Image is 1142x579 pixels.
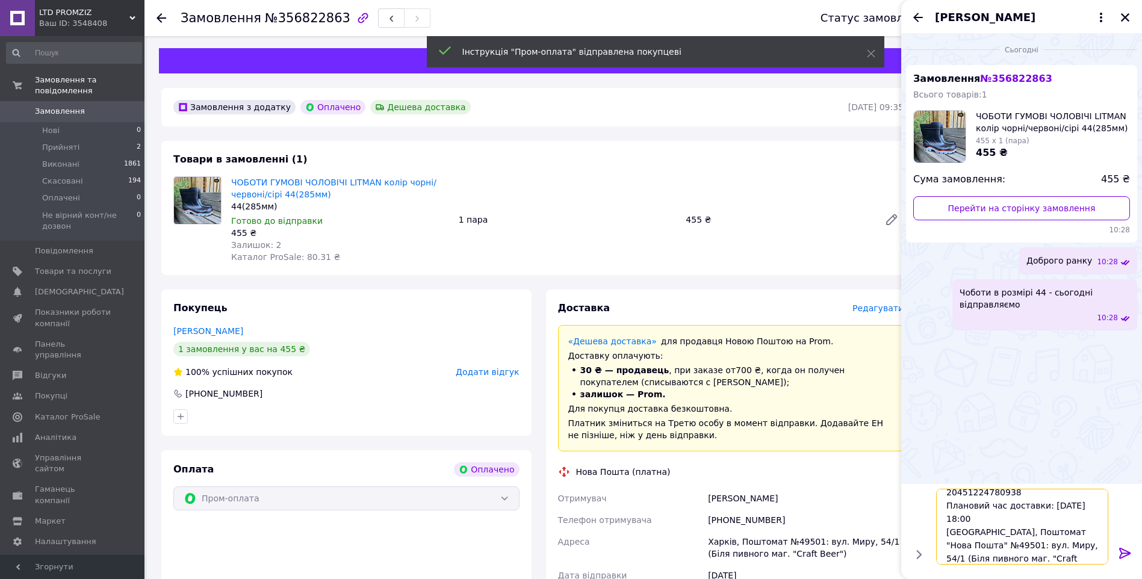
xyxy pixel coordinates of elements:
span: Управління сайтом [35,453,111,474]
span: Налаштування [35,536,96,547]
span: [PERSON_NAME] [935,10,1035,25]
img: ЧОБОТИ ГУМОВІ ЧОЛОВІЧІ LITMAN колір чорні/червоні/сірі 44(285мм) [174,177,221,224]
input: Пошук [6,42,142,64]
div: Статус замовлення [821,12,931,24]
span: Гаманець компанії [35,484,111,506]
span: № 356822863 [980,73,1052,84]
div: 455 ₴ [231,227,449,239]
span: Сьогодні [1000,45,1043,55]
a: Перейти на сторінку замовлення [913,196,1130,220]
span: Доставка [558,302,610,314]
div: Повернутися назад [157,12,166,24]
button: Показати кнопки [911,546,926,562]
span: 455 x 1 (пара) [976,137,1029,145]
span: Виконані [42,159,79,170]
span: Замовлення [35,106,85,117]
span: Покупець [173,302,228,314]
span: 194 [128,176,141,187]
span: Каталог ProSale [35,412,100,423]
span: Відгуки [35,370,66,381]
span: Повідомлення [35,246,93,256]
span: 1861 [124,159,141,170]
span: Залишок: 2 [231,240,282,250]
div: Ваш ID: 3548408 [39,18,144,29]
time: [DATE] 09:35 [848,102,904,112]
div: Харків, Поштомат №49501: вул. Миру, 54/1 (Біля пивного маг. "Craft Beer") [706,531,906,565]
img: 6339468370_w100_h100_choboti-gumovi-cholovichi.jpg [914,111,966,163]
span: 455 ₴ [976,147,1008,158]
span: 0 [137,210,141,232]
div: Дешева доставка [370,100,470,114]
span: LTD PROMZIZ [39,7,129,18]
div: Для покупця доставка безкоштовна. [568,403,894,415]
div: 12.08.2025 [906,43,1137,55]
span: Панель управління [35,339,111,361]
span: 0 [137,125,141,136]
span: Чоботи в розмірі 44 - сьогодні відправляємо [960,286,1130,311]
span: Додати відгук [456,367,519,377]
a: [PERSON_NAME] [173,326,243,336]
div: Оплачено [300,100,365,114]
span: Товари в замовленні (1) [173,153,308,165]
span: Покупці [35,391,67,401]
div: 1 замовлення у вас на 455 ₴ [173,342,310,356]
span: Всього товарів: 1 [913,90,987,99]
span: Нові [42,125,60,136]
span: 30 ₴ — продавець [580,365,669,375]
span: Телефон отримувача [558,515,652,525]
a: ЧОБОТИ ГУМОВІ ЧОЛОВІЧІ LITMAN колір чорні/червоні/сірі 44(285мм) [231,178,436,199]
span: [DEMOGRAPHIC_DATA] [35,286,124,297]
span: Скасовані [42,176,83,187]
span: ЧОБОТИ ГУМОВІ ЧОЛОВІЧІ LITMAN колір чорні/червоні/сірі 44(285мм) [976,110,1130,134]
span: Не вірний конт/не дозвон [42,210,137,232]
button: Закрити [1118,10,1132,25]
div: [PHONE_NUMBER] [184,388,264,400]
span: Отримувач [558,494,607,503]
span: Замовлення та повідомлення [35,75,144,96]
span: Маркет [35,516,66,527]
li: , при заказе от 700 ₴ , когда он получен покупателем (списываются с [PERSON_NAME]); [568,364,894,388]
a: «Дешева доставка» [568,336,657,346]
span: Оплата [173,463,214,475]
textarea: 20451224780938 Плановий час доставки: [DATE] 18:00 [GEOGRAPHIC_DATA], Поштомат "Нова Пошта" №4950... [936,489,1108,565]
span: Замовлення [913,73,1052,84]
span: Прийняті [42,142,79,153]
span: 455 ₴ [1101,173,1130,187]
span: Оплачені [42,193,80,203]
span: 0 [137,193,141,203]
span: 10:28 12.08.2025 [1097,313,1118,323]
span: Сума замовлення: [913,173,1005,187]
span: Товари та послуги [35,266,111,277]
span: Каталог ProSale: 80.31 ₴ [231,252,340,262]
div: Платник зміниться на Третю особу в момент відправки. Додавайте ЕН не пізніше, ніж у день відправки. [568,417,894,441]
span: Адреса [558,537,590,546]
span: Готово до відправки [231,216,323,226]
div: 1 пара [454,211,681,228]
span: Аналітика [35,432,76,443]
div: Доставку оплачують: [568,350,894,362]
div: [PERSON_NAME] [706,488,906,509]
div: 455 ₴ [681,211,875,228]
div: Оплачено [454,462,519,477]
span: Доброго ранку [1026,255,1092,267]
a: Редагувати [880,208,904,232]
span: Показники роботи компанії [35,307,111,329]
span: 2 [137,142,141,153]
div: Інструкція "Пром-оплата" відправлена покупцеві [462,46,837,58]
div: для продавця Новою Поштою на Prom. [568,335,894,347]
span: Замовлення [181,11,261,25]
div: [PHONE_NUMBER] [706,509,906,531]
span: 10:28 12.08.2025 [1097,257,1118,267]
div: 44(285мм) [231,200,449,212]
button: [PERSON_NAME] [935,10,1108,25]
span: залишок — Prom. [580,389,666,399]
button: Назад [911,10,925,25]
div: Замовлення з додатку [173,100,296,114]
span: №356822863 [265,11,350,25]
div: успішних покупок [173,366,293,378]
span: 100% [185,367,209,377]
span: Редагувати [852,303,904,313]
div: Нова Пошта (платна) [573,466,674,478]
span: 10:28 12.08.2025 [913,225,1130,235]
